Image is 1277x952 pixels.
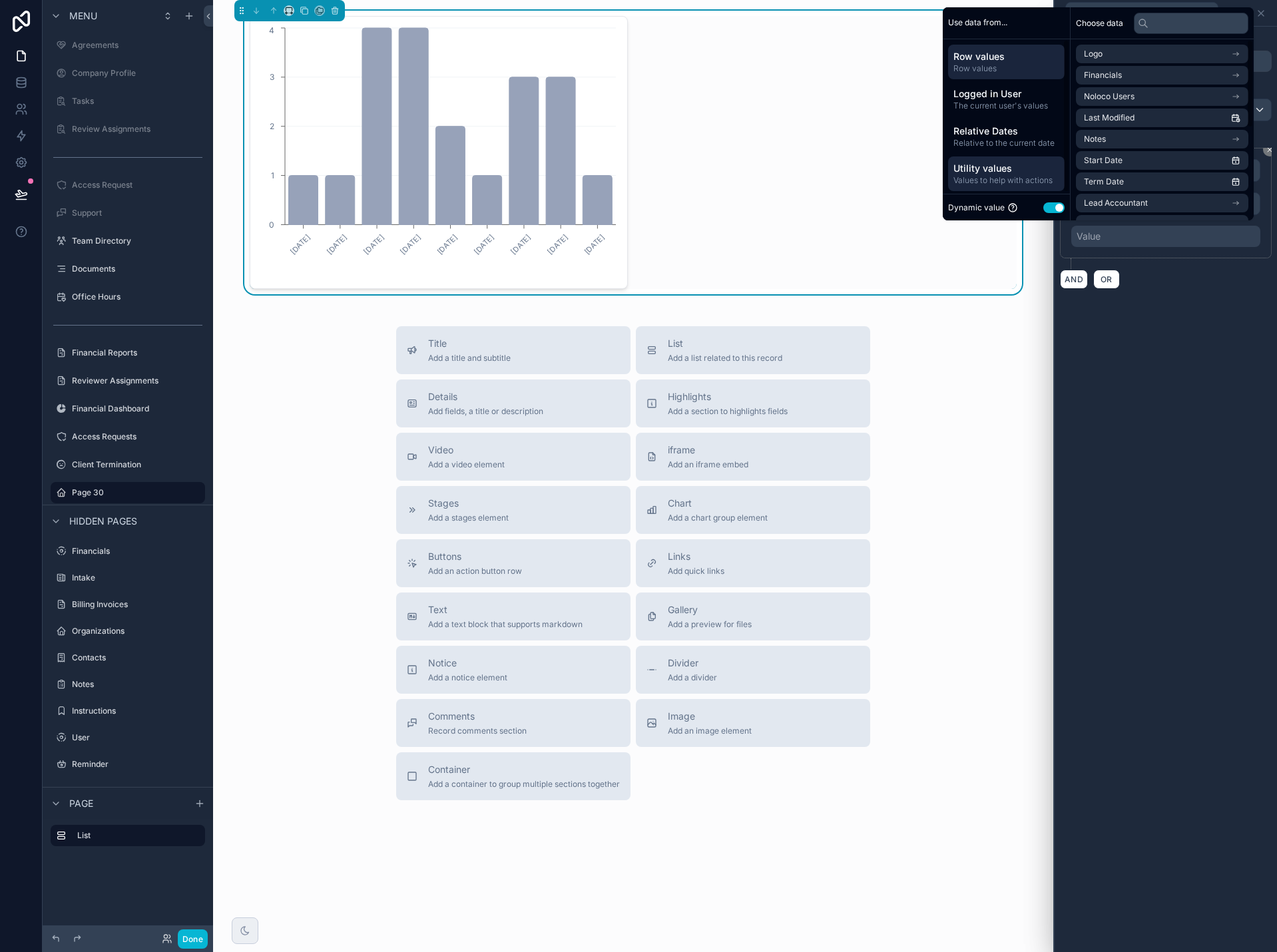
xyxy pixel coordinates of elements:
[51,398,205,419] a: Financial Dashboard
[269,25,274,35] tspan: 4
[72,459,202,470] label: Client Termination
[51,727,205,748] a: User
[472,232,496,256] text: [DATE]
[428,550,522,563] span: Buttons
[953,138,1059,148] span: Relative to the current date
[1076,18,1123,29] span: Choose data
[668,390,788,403] span: Highlights
[72,264,202,274] label: Documents
[51,647,205,668] a: Contacts
[668,726,752,736] span: Add an image element
[72,706,202,716] label: Instructions
[953,162,1059,175] span: Utility values
[72,292,202,302] label: Office Hours
[72,431,202,442] label: Access Requests
[72,236,202,246] label: Team Directory
[51,230,205,252] a: Team Directory
[51,286,205,308] a: Office Hours
[51,426,205,447] a: Access Requests
[636,486,870,534] button: ChartAdd a chart group element
[270,121,274,131] tspan: 2
[428,497,509,510] span: Stages
[636,699,870,747] button: ImageAdd an image element
[269,220,274,230] tspan: 0
[178,929,208,949] button: Done
[396,752,631,800] button: ContainerAdd a container to group multiple sections together
[72,68,202,79] label: Company Profile
[435,232,459,256] text: [DATE]
[636,646,870,694] button: DividerAdd a divider
[428,406,543,417] span: Add fields, a title or description
[325,232,349,256] text: [DATE]
[428,726,527,736] span: Record comments section
[271,170,274,180] tspan: 1
[546,232,570,256] text: [DATE]
[1060,270,1088,289] button: AND
[509,232,533,256] text: [DATE]
[668,710,752,723] span: Image
[72,403,202,414] label: Financial Dashboard
[72,375,202,386] label: Reviewer Assignments
[428,443,505,457] span: Video
[668,337,782,350] span: List
[428,603,583,616] span: Text
[668,513,768,523] span: Add a chart group element
[953,63,1059,74] span: Row values
[396,486,631,534] button: StagesAdd a stages element
[51,63,205,84] a: Company Profile
[428,779,620,790] span: Add a container to group multiple sections together
[72,732,202,743] label: User
[72,652,202,663] label: Contacts
[636,326,870,374] button: ListAdd a list related to this record
[72,96,202,107] label: Tasks
[43,819,213,859] div: scrollable content
[636,593,870,640] button: GalleryAdd a preview for files
[668,406,788,417] span: Add a section to highlights fields
[396,433,631,481] button: VideoAdd a video element
[668,353,782,363] span: Add a list related to this record
[72,124,202,134] label: Review Assignments
[428,337,511,350] span: Title
[636,379,870,427] button: HighlightsAdd a section to highlights fields
[288,232,312,256] text: [DATE]
[51,35,205,56] a: Agreements
[428,353,511,363] span: Add a title and subtitle
[1071,7,1105,20] span: Series 1
[428,513,509,523] span: Add a stages element
[72,208,202,218] label: Support
[72,40,202,51] label: Agreements
[668,656,717,670] span: Divider
[943,39,1070,194] div: scrollable content
[51,541,205,562] a: Financials
[953,50,1059,63] span: Row values
[72,487,197,498] label: Page 30
[428,672,507,683] span: Add a notice element
[69,797,93,810] span: Page
[51,454,205,475] a: Client Termination
[69,9,97,23] span: Menu
[77,830,194,841] label: List
[396,699,631,747] button: CommentsRecord comments section
[51,202,205,224] a: Support
[51,91,205,112] a: Tasks
[428,656,507,670] span: Notice
[51,174,205,196] a: Access Request
[51,700,205,722] a: Instructions
[583,232,607,256] text: [DATE]
[636,539,870,587] button: LinksAdd quick links
[396,593,631,640] button: TextAdd a text block that supports markdown
[668,672,717,683] span: Add a divider
[72,759,202,770] label: Reminder
[668,459,748,470] span: Add an iframe embed
[51,258,205,280] a: Documents
[428,459,505,470] span: Add a video element
[428,390,543,403] span: Details
[51,370,205,391] a: Reviewer Assignments
[1077,230,1101,243] div: Value
[51,674,205,695] a: Notes
[362,232,385,256] text: [DATE]
[51,482,205,503] a: Page 30
[636,433,870,481] button: iframeAdd an iframe embed
[72,626,202,636] label: Organizations
[72,573,202,583] label: Intake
